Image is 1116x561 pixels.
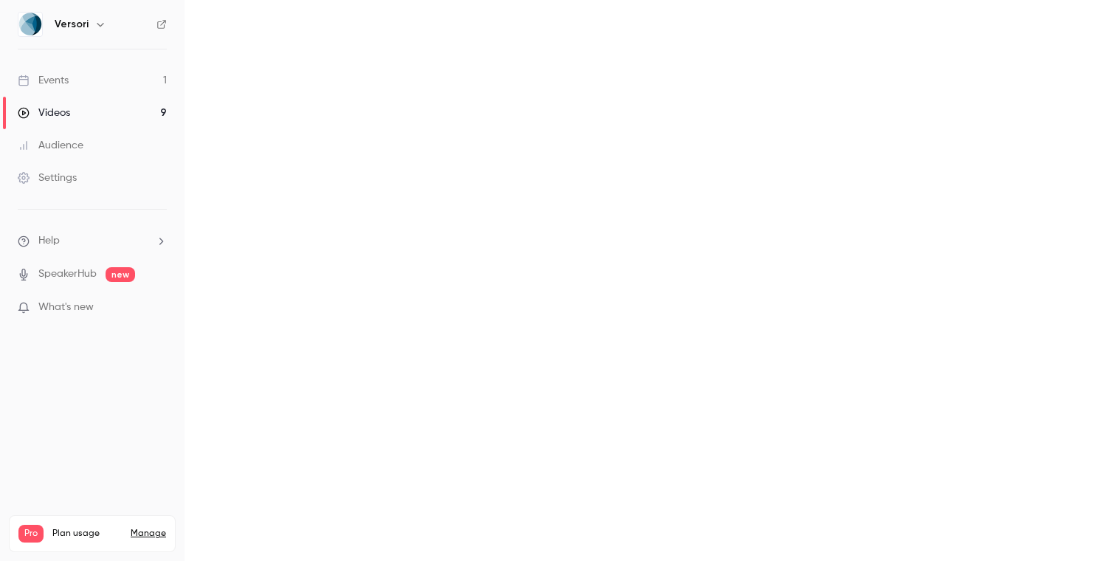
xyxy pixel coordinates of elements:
div: Audience [18,138,83,153]
span: What's new [38,300,94,315]
img: Versori [18,13,42,36]
div: Settings [18,171,77,185]
span: Pro [18,525,44,543]
li: help-dropdown-opener [18,233,167,249]
iframe: Noticeable Trigger [149,301,167,314]
a: SpeakerHub [38,266,97,282]
div: Videos [18,106,70,120]
h6: Versori [55,17,89,32]
div: Events [18,73,69,88]
span: new [106,267,135,282]
span: Plan usage [52,528,122,540]
span: Help [38,233,60,249]
a: Manage [131,528,166,540]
